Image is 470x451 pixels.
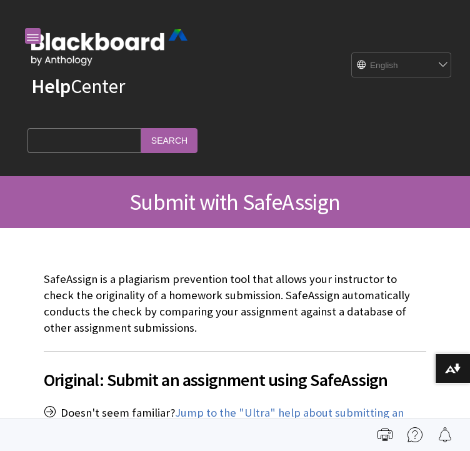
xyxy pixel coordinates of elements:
strong: Help [31,74,71,99]
select: Site Language Selector [352,53,439,78]
p: SafeAssign is a plagiarism prevention tool that allows your instructor to check the originality o... [44,271,426,337]
p: Doesn't seem familiar? . [44,405,426,437]
a: Jump to the "Ultra" help about submitting an assessment using SafeAssign [44,405,404,437]
span: Original: Submit an assignment using SafeAssign [44,367,426,393]
img: Blackboard by Anthology [31,29,187,66]
input: Search [141,128,197,152]
img: More help [407,427,422,442]
img: Print [377,427,392,442]
a: HelpCenter [31,74,125,99]
img: Follow this page [437,427,452,442]
span: Submit with SafeAssign [129,188,340,216]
